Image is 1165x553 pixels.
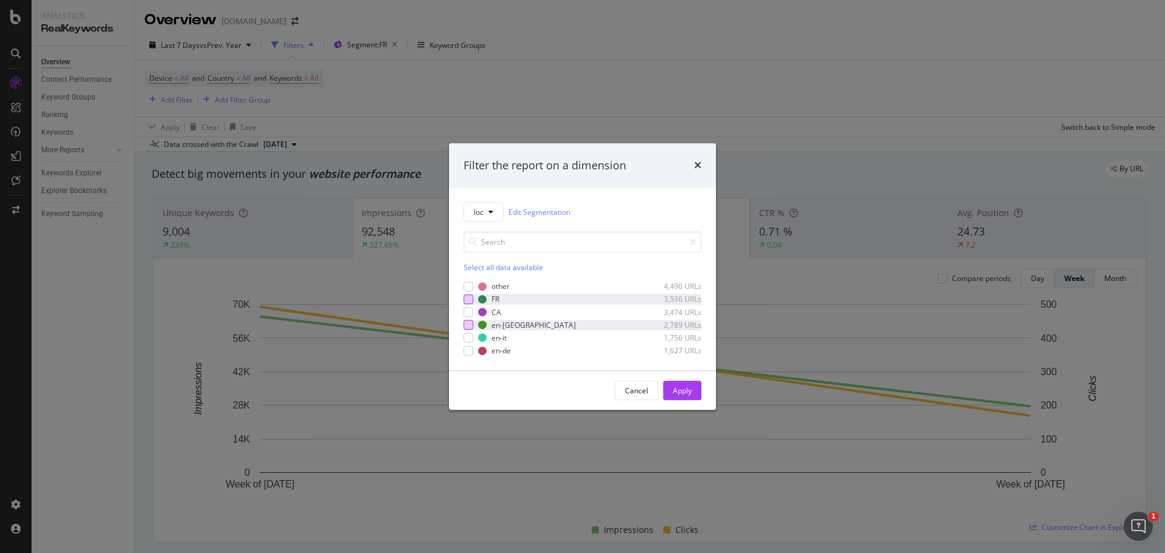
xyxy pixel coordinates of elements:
[615,381,658,400] button: Cancel
[642,333,701,343] div: 1,756 URLs
[508,206,570,219] a: Edit Segmentation
[449,143,716,410] div: modal
[1149,512,1158,521] span: 1
[625,385,648,396] div: Cancel
[663,381,701,400] button: Apply
[694,158,701,174] div: times
[491,294,499,305] div: FR
[464,202,504,222] button: loc
[464,158,626,174] div: Filter the report on a dimension
[1124,512,1153,541] iframe: Intercom live chat
[464,262,701,273] div: Select all data available
[491,333,507,343] div: en-it
[642,320,701,330] div: 2,789 URLs
[474,207,484,217] span: loc
[491,345,511,356] div: en-de
[491,307,501,317] div: CA
[464,231,701,253] input: Search
[642,345,701,356] div: 1,627 URLs
[642,307,701,317] div: 3,474 URLs
[491,282,510,292] div: other
[673,385,692,396] div: Apply
[491,320,576,330] div: en-[GEOGRAPHIC_DATA]
[642,294,701,305] div: 3,536 URLs
[642,282,701,292] div: 4,490 URLs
